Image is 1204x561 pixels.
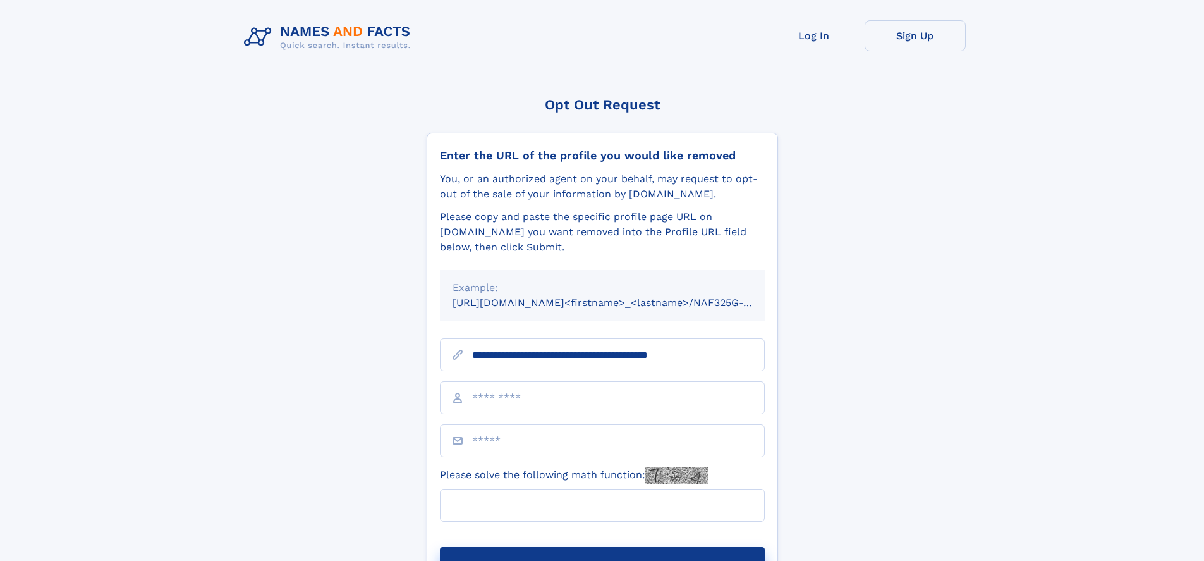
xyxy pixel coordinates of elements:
div: Enter the URL of the profile you would like removed [440,149,765,163]
div: Example: [453,280,752,295]
label: Please solve the following math function: [440,467,708,484]
a: Log In [763,20,865,51]
div: Opt Out Request [427,97,778,113]
small: [URL][DOMAIN_NAME]<firstname>_<lastname>/NAF325G-xxxxxxxx [453,297,789,309]
div: Please copy and paste the specific profile page URL on [DOMAIN_NAME] you want removed into the Pr... [440,209,765,255]
img: Logo Names and Facts [239,20,421,54]
div: You, or an authorized agent on your behalf, may request to opt-out of the sale of your informatio... [440,171,765,202]
a: Sign Up [865,20,966,51]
